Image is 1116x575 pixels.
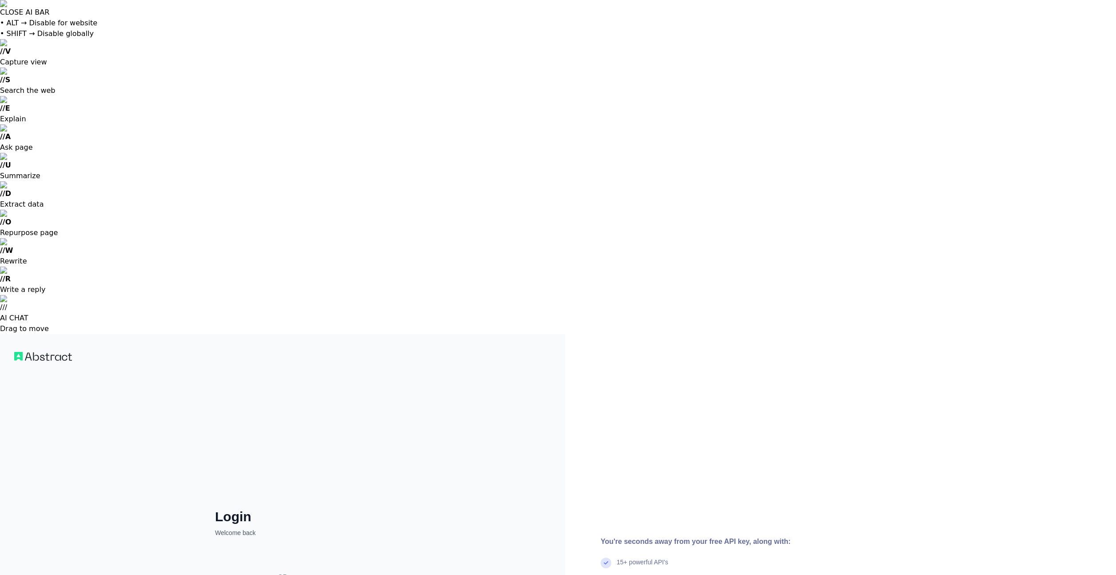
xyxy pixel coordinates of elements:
h2: Login [215,509,350,525]
p: Welcome back [215,528,350,537]
div: You're seconds away from your free API key, along with: [601,536,873,547]
img: Workflow [14,352,72,361]
iframe: Sign in with Google Button [211,547,353,567]
img: check mark [601,558,611,568]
